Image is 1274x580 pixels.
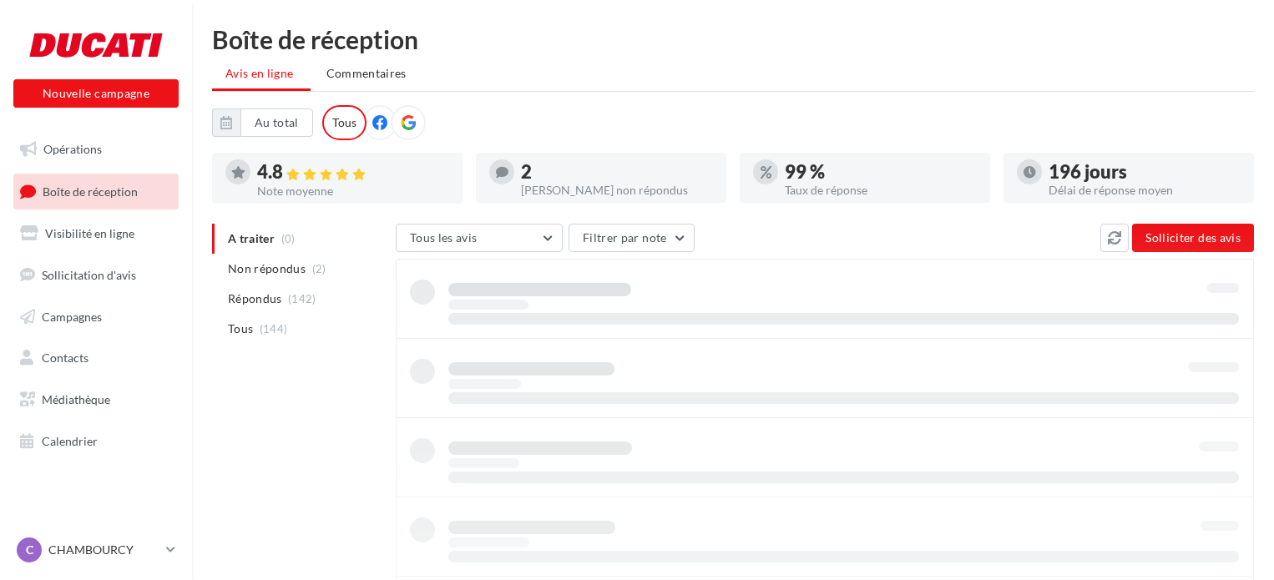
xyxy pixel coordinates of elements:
span: Tous [228,320,253,337]
span: Répondus [228,290,282,307]
span: Calendrier [42,434,98,448]
span: Médiathèque [42,392,110,406]
span: C [26,542,33,558]
span: Sollicitation d'avis [42,268,136,282]
span: (2) [312,262,326,275]
span: Opérations [43,142,102,156]
a: Visibilité en ligne [10,216,182,251]
a: Sollicitation d'avis [10,258,182,293]
button: Au total [240,108,313,137]
span: Boîte de réception [43,184,138,198]
span: (142) [288,292,316,305]
div: Tous [322,105,367,140]
a: Médiathèque [10,382,182,417]
div: Note moyenne [257,185,449,197]
a: Contacts [10,340,182,376]
span: Commentaires [326,66,407,80]
span: Contacts [42,351,88,365]
button: Au total [212,108,313,137]
span: (144) [260,322,288,335]
span: Visibilité en ligne [45,226,134,240]
div: Boîte de réception [212,27,1254,52]
a: Calendrier [10,424,182,459]
div: Délai de réponse moyen [1049,184,1241,196]
div: 99 % [785,163,977,181]
div: Taux de réponse [785,184,977,196]
button: Nouvelle campagne [13,79,179,108]
a: Opérations [10,132,182,167]
div: 2 [521,163,713,181]
p: CHAMBOURCY [48,542,159,558]
a: C CHAMBOURCY [13,534,179,566]
span: Non répondus [228,260,306,277]
div: 4.8 [257,163,449,182]
span: Campagnes [42,309,102,323]
div: [PERSON_NAME] non répondus [521,184,713,196]
a: Boîte de réception [10,174,182,209]
div: 196 jours [1049,163,1241,181]
a: Campagnes [10,300,182,335]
